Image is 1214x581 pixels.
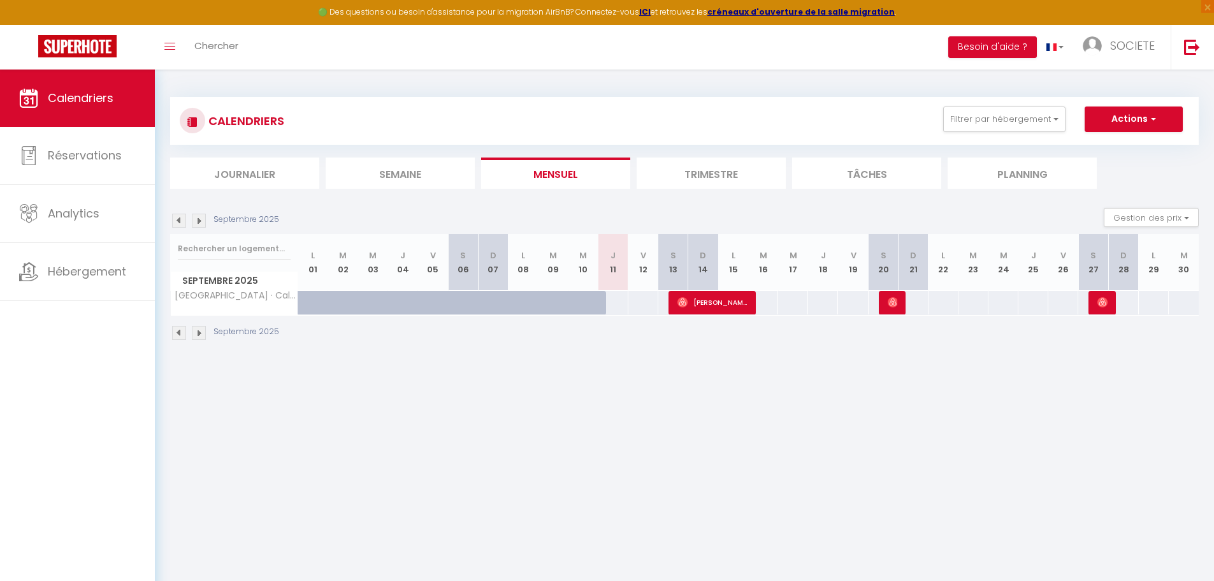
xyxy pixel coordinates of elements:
img: logout [1184,39,1200,55]
li: Tâches [792,158,941,189]
th: 22 [929,234,958,291]
span: [PERSON_NAME] [888,290,898,314]
th: 21 [899,234,929,291]
li: Mensuel [481,158,630,189]
span: Septembre 2025 [171,272,298,290]
th: 19 [838,234,868,291]
abbr: M [1180,249,1188,261]
th: 30 [1169,234,1199,291]
th: 15 [718,234,748,291]
span: Calendriers [48,90,113,106]
input: Rechercher un logement... [178,237,291,260]
th: 16 [748,234,778,291]
th: 06 [448,234,478,291]
th: 18 [808,234,838,291]
abbr: M [549,249,557,261]
abbr: S [881,249,886,261]
th: 11 [598,234,628,291]
th: 13 [658,234,688,291]
th: 07 [478,234,508,291]
th: 28 [1108,234,1138,291]
a: Chercher [185,25,248,70]
th: 12 [628,234,658,291]
abbr: M [339,249,347,261]
a: ... SOCIETE [1073,25,1171,70]
abbr: L [941,249,945,261]
th: 08 [508,234,538,291]
abbr: M [579,249,587,261]
abbr: S [1090,249,1096,261]
img: Super Booking [38,35,117,57]
abbr: V [851,249,856,261]
th: 04 [388,234,418,291]
a: créneaux d'ouverture de la salle migration [707,6,895,17]
th: 17 [778,234,808,291]
button: Filtrer par hébergement [943,107,1066,132]
abbr: J [400,249,405,261]
th: 05 [418,234,448,291]
abbr: M [790,249,797,261]
th: 23 [958,234,988,291]
abbr: D [910,249,916,261]
abbr: L [732,249,735,261]
img: ... [1083,36,1102,55]
abbr: L [311,249,315,261]
abbr: D [490,249,496,261]
th: 02 [328,234,358,291]
li: Semaine [326,158,475,189]
button: Actions [1085,107,1183,132]
th: 20 [869,234,899,291]
abbr: M [760,249,767,261]
abbr: L [521,249,525,261]
span: SOCIETE [1110,38,1155,54]
abbr: M [1000,249,1008,261]
abbr: V [430,249,436,261]
th: 01 [298,234,328,291]
span: [PERSON_NAME] [677,290,748,314]
span: Hébergement [48,263,126,279]
abbr: S [670,249,676,261]
abbr: V [640,249,646,261]
abbr: V [1060,249,1066,261]
p: Septembre 2025 [213,214,279,226]
th: 24 [988,234,1018,291]
abbr: M [969,249,977,261]
abbr: S [460,249,466,261]
abbr: L [1152,249,1155,261]
button: Gestion des prix [1104,208,1199,227]
th: 14 [688,234,718,291]
abbr: J [1031,249,1036,261]
th: 29 [1139,234,1169,291]
abbr: D [1120,249,1127,261]
button: Besoin d'aide ? [948,36,1037,58]
th: 10 [568,234,598,291]
abbr: M [369,249,377,261]
th: 03 [358,234,388,291]
th: 27 [1078,234,1108,291]
span: [GEOGRAPHIC_DATA] · Calme & Cure - Proximité Thermes [173,291,300,300]
th: 26 [1048,234,1078,291]
abbr: J [611,249,616,261]
span: [PERSON_NAME] [1097,290,1108,314]
span: Réservations [48,147,122,163]
li: Journalier [170,158,319,189]
abbr: D [700,249,706,261]
th: 25 [1018,234,1048,291]
p: Septembre 2025 [213,326,279,338]
a: ICI [639,6,651,17]
span: Chercher [194,39,238,52]
abbr: J [821,249,826,261]
li: Trimestre [637,158,786,189]
span: Analytics [48,205,99,221]
li: Planning [948,158,1097,189]
th: 09 [538,234,568,291]
h3: CALENDRIERS [205,107,284,135]
button: Ouvrir le widget de chat LiveChat [10,5,48,43]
